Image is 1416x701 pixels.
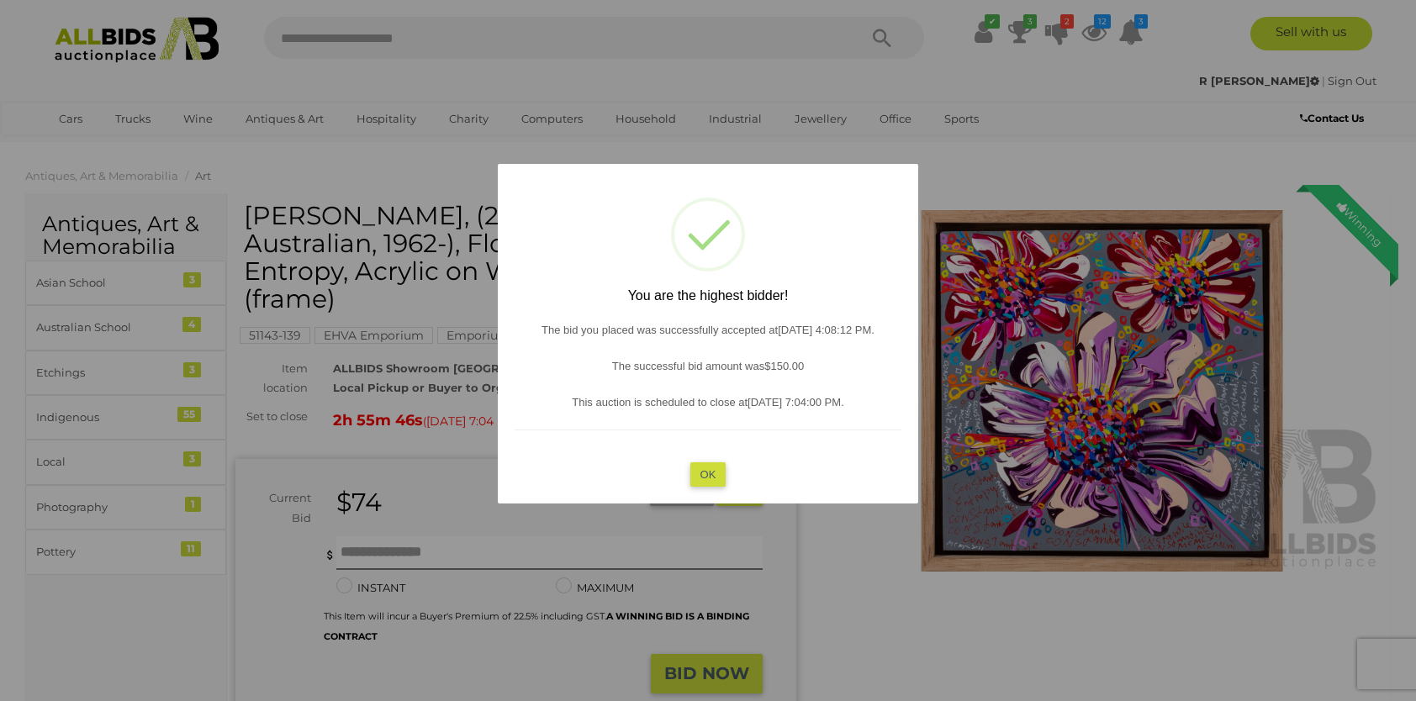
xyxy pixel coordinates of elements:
span: $150.00 [764,360,804,372]
p: The bid you placed was successfully accepted at . [515,320,901,340]
p: This auction is scheduled to close at . [515,393,901,412]
p: The successful bid amount was [515,356,901,376]
h2: You are the highest bidder! [515,288,901,303]
span: [DATE] 7:04:00 PM [748,396,841,408]
button: OK [690,462,726,487]
span: [DATE] 4:08:12 PM [778,324,871,336]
